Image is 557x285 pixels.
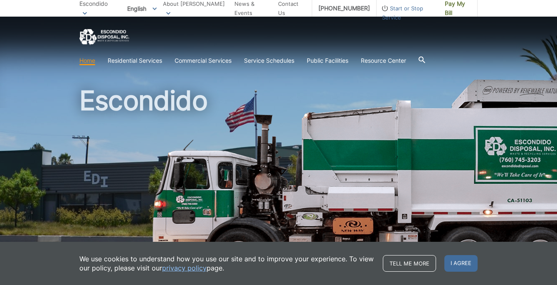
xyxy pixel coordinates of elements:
span: English [121,2,163,15]
a: Public Facilities [307,56,348,65]
h1: Escondido [79,87,478,270]
a: Commercial Services [175,56,232,65]
a: privacy policy [162,263,207,273]
a: Home [79,56,95,65]
a: EDCD logo. Return to the homepage. [79,29,129,45]
a: Service Schedules [244,56,294,65]
span: I agree [444,255,478,272]
p: We use cookies to understand how you use our site and to improve your experience. To view our pol... [79,254,375,273]
a: Residential Services [108,56,162,65]
a: Resource Center [361,56,406,65]
a: Tell me more [383,255,436,272]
